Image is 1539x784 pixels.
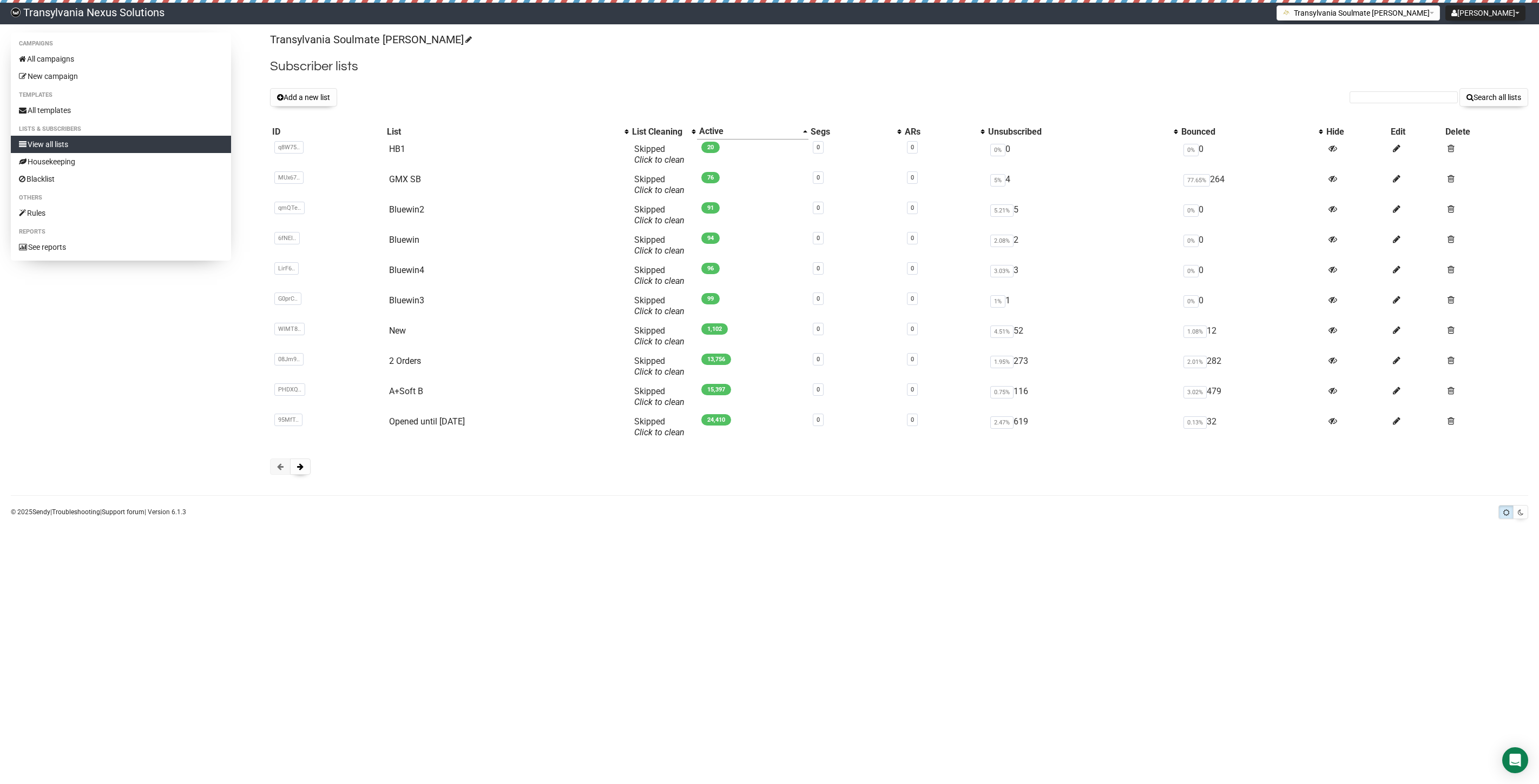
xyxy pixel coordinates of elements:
[1324,124,1389,139] th: Hide: No sort applied, sorting is disabled
[817,265,820,272] a: 0
[988,127,1168,137] div: Unsubscribed
[911,144,914,151] a: 0
[986,200,1179,230] td: 5
[990,325,1014,338] span: 4.51%
[634,215,685,225] a: Click to clean
[11,136,231,153] a: View all lists
[11,102,231,119] a: All templates
[11,8,21,17] img: 586cc6b7d8bc403f0c61b981d947c989
[1183,386,1207,398] span: 3.02%
[11,37,231,50] li: Campaigns
[701,202,720,214] span: 91
[1183,295,1199,308] span: 0%
[634,185,685,195] a: Click to clean
[634,276,685,286] a: Click to clean
[911,174,914,181] a: 0
[911,265,914,272] a: 0
[11,89,231,102] li: Templates
[11,68,231,85] a: New campaign
[270,33,470,46] a: Transylvania Soulmate [PERSON_NAME]
[701,263,720,274] span: 96
[270,124,385,139] th: ID: No sort applied, sorting is disabled
[1445,127,1526,137] div: Delete
[1183,265,1199,277] span: 0%
[1389,124,1444,139] th: Edit: No sort applied, sorting is disabled
[986,139,1179,170] td: 0
[389,235,419,245] a: Bluewin
[986,351,1179,382] td: 273
[634,416,685,437] span: Skipped
[1443,124,1528,139] th: Delete: No sort applied, sorting is disabled
[634,295,685,316] span: Skipped
[986,382,1179,412] td: 116
[634,356,685,377] span: Skipped
[389,204,424,215] a: Bluewin2
[911,356,914,363] a: 0
[11,238,231,256] a: See reports
[1183,174,1210,187] span: 77.65%
[274,414,302,426] span: 95MfT..
[634,204,685,225] span: Skipped
[389,386,423,396] a: A+Soft B
[817,174,820,181] a: 0
[990,295,1005,308] span: 1%
[274,202,305,214] span: qmQTe..
[1179,124,1324,139] th: Bounced: No sort applied, activate to apply an ascending sort
[1179,291,1324,321] td: 0
[630,124,697,139] th: List Cleaning: No sort applied, activate to apply an ascending sort
[274,171,304,184] span: MUx67..
[811,127,892,137] div: Segs
[274,141,304,154] span: q8W75..
[270,88,337,107] button: Add a new list
[634,386,685,407] span: Skipped
[817,204,820,211] a: 0
[697,124,808,139] th: Active: Ascending sort applied, activate to apply a descending sort
[32,508,50,516] a: Sendy
[274,293,301,305] span: G0prC..
[389,356,421,366] a: 2 Orders
[1183,325,1207,338] span: 1.08%
[389,144,405,154] a: HB1
[274,353,304,366] span: 08Jm9..
[389,265,424,275] a: Bluewin4
[701,354,731,365] span: 13,756
[634,174,685,195] span: Skipped
[1183,144,1199,156] span: 0%
[990,356,1014,368] span: 1.95%
[911,235,914,242] a: 0
[634,265,685,286] span: Skipped
[1179,230,1324,261] td: 0
[274,323,305,335] span: WlMT8..
[1179,170,1324,200] td: 264
[911,325,914,333] a: 0
[990,386,1014,398] span: 0.75%
[11,153,231,170] a: Housekeeping
[11,170,231,188] a: Blacklist
[701,293,720,304] span: 99
[986,321,1179,351] td: 52
[634,306,685,316] a: Click to clean
[699,126,798,137] div: Active
[817,356,820,363] a: 0
[986,261,1179,291] td: 3
[990,204,1014,217] span: 5.21%
[11,191,231,204] li: Others
[52,508,100,516] a: Troubleshooting
[1179,382,1324,412] td: 479
[1181,127,1313,137] div: Bounced
[1445,5,1525,21] button: [PERSON_NAME]
[11,225,231,238] li: Reports
[808,124,903,139] th: Segs: No sort applied, activate to apply an ascending sort
[986,291,1179,321] td: 1
[986,412,1179,442] td: 619
[634,397,685,407] a: Click to clean
[270,57,1528,76] h2: Subscriber lists
[701,232,720,244] span: 94
[1183,416,1207,429] span: 0.13%
[911,204,914,211] a: 0
[1183,235,1199,247] span: 0%
[1179,261,1324,291] td: 0
[274,383,305,396] span: PHDXQ..
[1179,321,1324,351] td: 12
[11,204,231,222] a: Rules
